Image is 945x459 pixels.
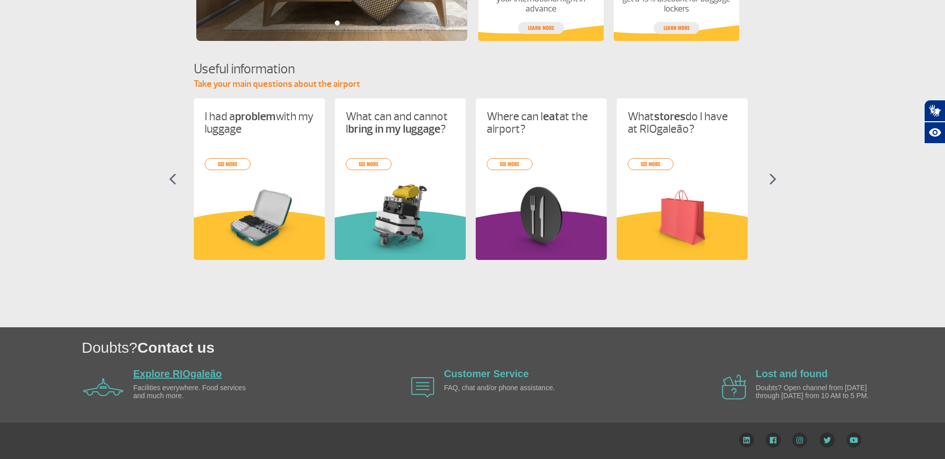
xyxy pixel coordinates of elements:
img: problema-bagagem.png [205,182,314,253]
button: Abrir recursos assistivos. [924,122,945,144]
img: roxoInformacoesUteis.svg [476,211,607,260]
p: Facilities everywhere. Food services and much more. [134,384,248,400]
p: Where can I at the airport? [487,110,596,135]
img: card%20informa%C3%A7%C3%B5es%208.png [487,182,596,253]
a: see more [628,158,674,170]
a: Customer Service [444,368,529,379]
a: Learn more [654,22,699,34]
img: verdeInformacoesUteis.svg [335,211,466,260]
div: Plugin de acessibilidade da Hand Talk. [924,100,945,144]
img: YouTube [846,433,861,448]
p: I had a with my luggage [205,110,314,135]
img: Twitter [819,433,835,448]
h4: Useful information [194,60,752,78]
img: airplane icon [83,378,124,396]
a: Learn more [518,22,564,34]
a: Lost and found [756,368,827,379]
button: Abrir tradutor de língua de sinais. [924,100,945,122]
img: seta-esquerda [169,173,176,185]
h1: Doubts? [82,337,945,358]
img: LinkedIn [739,433,754,448]
p: FAQ, chat and/or phone assistance. [444,384,558,392]
img: amareloInformacoesUteis.svg [194,211,325,260]
p: What can and cannot I ? [346,110,455,135]
strong: eat [543,109,559,124]
p: Take your main questions about the airport [194,78,752,90]
img: airplane icon [411,377,434,398]
img: amareloInformacoesUteis.svg [617,211,748,260]
strong: problem [235,109,275,124]
a: see more [205,158,251,170]
img: card%20informa%C3%A7%C3%B5es%201.png [346,182,455,253]
img: card%20informa%C3%A7%C3%B5es%206.png [628,182,737,253]
img: seta-direita [769,173,777,185]
p: Doubts? Open channel from [DATE] through [DATE] from 10 AM to 5 PM. [756,384,870,400]
p: What do I have at RIOgaleão? [628,110,737,135]
a: see more [487,158,533,170]
strong: bring in my luggage [348,122,440,136]
img: Facebook [766,433,781,448]
a: Explore RIOgaleão [134,368,222,379]
a: see more [346,158,392,170]
img: airplane icon [722,375,746,400]
span: Contact us [137,339,215,356]
img: Instagram [792,433,808,448]
strong: stores [654,109,685,124]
